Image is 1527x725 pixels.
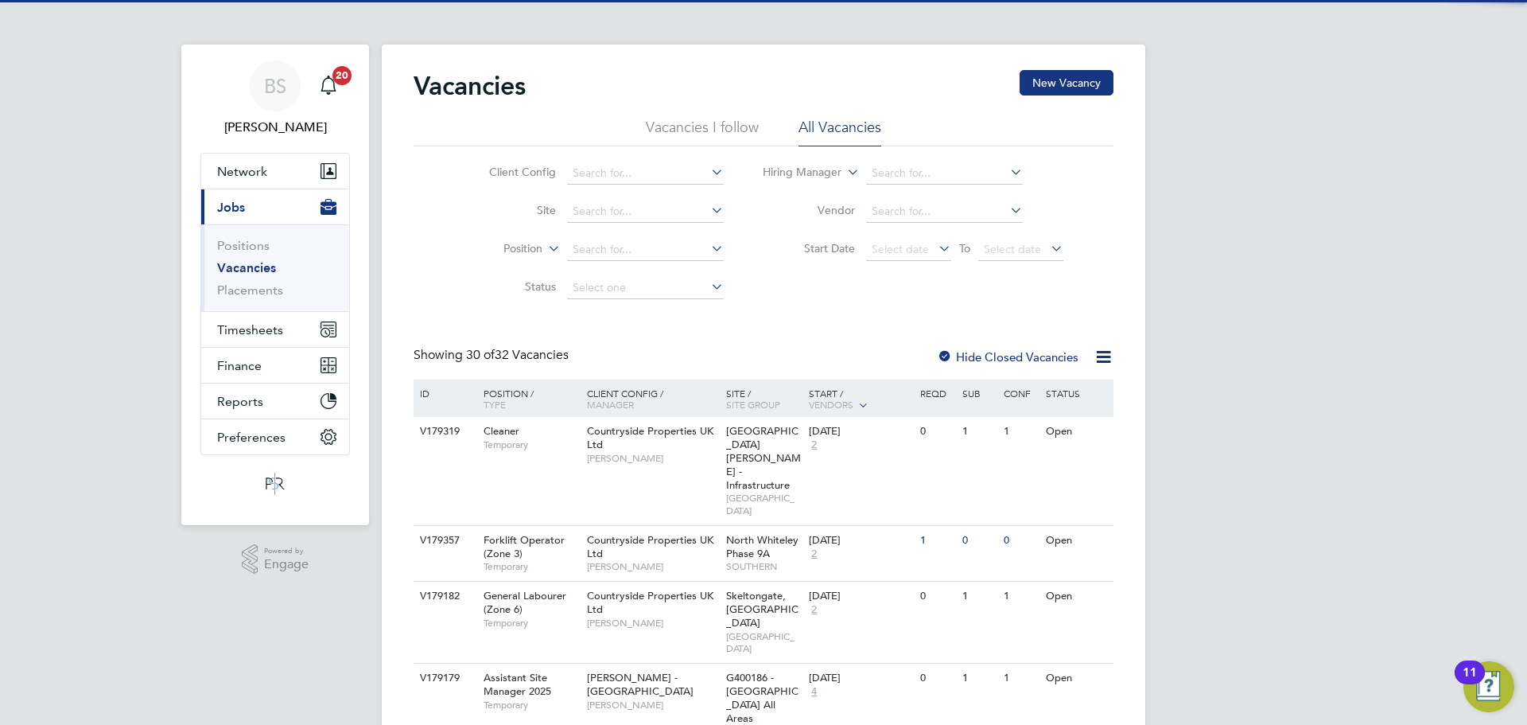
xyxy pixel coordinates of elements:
div: V179182 [416,582,472,611]
span: Assistant Site Manager 2025 [484,671,551,698]
span: Network [217,164,267,179]
span: Select date [872,242,929,256]
label: Hiring Manager [750,165,841,181]
button: Jobs [201,189,349,224]
a: Positions [217,238,270,253]
a: Placements [217,283,283,298]
label: Site [464,203,556,217]
div: 1 [1000,582,1041,611]
div: 11 [1463,672,1477,693]
button: Timesheets [201,312,349,347]
h2: Vacancies [414,70,526,102]
span: Beth Seddon [200,118,350,137]
span: 20 [332,66,352,85]
div: Reqd [916,380,958,407]
span: [GEOGRAPHIC_DATA][PERSON_NAME] - Infrastructure [726,424,801,492]
span: Cleaner [484,424,519,438]
label: Vendor [763,203,855,217]
span: [PERSON_NAME] - [GEOGRAPHIC_DATA] [587,671,694,698]
span: Skeltongate, [GEOGRAPHIC_DATA] [726,589,798,630]
span: Type [484,398,506,411]
span: Reports [217,394,263,409]
span: General Labourer (Zone 6) [484,589,566,616]
div: 1 [958,582,1000,611]
span: G400186 - [GEOGRAPHIC_DATA] All Areas [726,671,798,725]
div: 1 [1000,417,1041,446]
label: Start Date [763,241,855,255]
span: Temporary [484,560,579,573]
span: 2 [809,548,819,561]
span: Temporary [484,617,579,630]
span: Temporary [484,439,579,451]
button: Finance [201,348,349,383]
span: Site Group [726,398,780,411]
span: To [954,238,975,259]
div: 0 [916,582,958,611]
div: 0 [916,664,958,693]
span: BS [264,76,286,96]
a: BS[PERSON_NAME] [200,60,350,137]
span: [PERSON_NAME] [587,617,718,630]
span: Vendors [809,398,853,411]
button: Preferences [201,419,349,454]
span: Countryside Properties UK Ltd [587,589,713,616]
span: 2 [809,439,819,452]
button: Open Resource Center, 11 new notifications [1463,661,1514,712]
div: Open [1042,582,1111,611]
button: New Vacancy [1020,70,1113,95]
div: 0 [958,526,1000,555]
span: Timesheets [217,322,283,337]
div: Sub [958,380,1000,407]
label: Position [451,241,542,257]
input: Search for... [866,201,1023,223]
div: Jobs [201,224,349,311]
span: 30 of [466,347,495,363]
img: psrsolutions-logo-retina.png [261,471,289,497]
input: Search for... [866,162,1023,185]
div: V179319 [416,417,472,446]
span: [PERSON_NAME] [587,699,718,711]
div: Conf [1000,380,1041,407]
div: [DATE] [809,672,912,685]
span: [GEOGRAPHIC_DATA] [726,492,802,516]
a: Go to home page [200,471,350,497]
span: Manager [587,398,634,411]
div: [DATE] [809,590,912,603]
div: 1 [916,526,958,555]
span: SOUTHERN [726,560,802,573]
div: 1 [1000,664,1041,693]
div: Open [1042,417,1111,446]
input: Select one [567,277,724,299]
a: Vacancies [217,260,276,275]
div: Start / [805,380,916,419]
span: 32 Vacancies [466,347,569,363]
div: 0 [1000,526,1041,555]
div: Client Config / [583,380,722,418]
div: 1 [958,664,1000,693]
input: Search for... [567,239,724,261]
div: V179179 [416,664,472,693]
div: 1 [958,417,1000,446]
span: Temporary [484,699,579,711]
a: 20 [313,60,344,111]
div: [DATE] [809,425,912,439]
span: [PERSON_NAME] [587,560,718,573]
div: Open [1042,526,1111,555]
label: Hide Closed Vacancies [937,349,1078,364]
div: Position / [472,380,583,418]
div: Status [1042,380,1111,407]
span: Forklift Operator (Zone 3) [484,533,565,560]
label: Status [464,279,556,294]
li: Vacancies I follow [646,118,759,146]
div: 0 [916,417,958,446]
span: [GEOGRAPHIC_DATA] [726,630,802,655]
button: Reports [201,384,349,419]
span: Countryside Properties UK Ltd [587,424,713,451]
div: ID [416,380,472,407]
li: All Vacancies [798,118,881,146]
button: Network [201,154,349,189]
span: 2 [809,603,819,617]
div: V179357 [416,526,472,555]
div: [DATE] [809,534,912,548]
a: Powered byEngage [242,544,309,575]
